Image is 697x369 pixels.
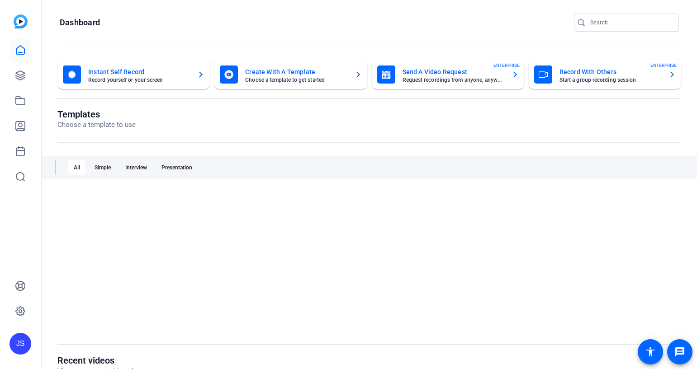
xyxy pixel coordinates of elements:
mat-card-title: Create With A Template [245,66,347,77]
h1: Templates [57,109,136,120]
div: Interview [120,160,152,175]
div: Simple [89,160,116,175]
input: Search [590,17,672,28]
div: Presentation [156,160,198,175]
button: Create With A TemplateChoose a template to get started [214,60,367,89]
mat-card-title: Instant Self Record [88,66,190,77]
button: Instant Self RecordRecord yourself or your screen [57,60,210,89]
mat-icon: message [674,346,685,357]
mat-card-subtitle: Start a group recording session [559,77,661,83]
mat-card-title: Record With Others [559,66,661,77]
p: Choose a template to use [57,120,136,130]
mat-card-title: Send A Video Request [403,66,504,77]
button: Record With OthersStart a group recording sessionENTERPRISE [529,60,681,89]
mat-card-subtitle: Request recordings from anyone, anywhere [403,77,504,83]
h1: Recent videos [57,355,145,366]
div: All [68,160,85,175]
mat-card-subtitle: Choose a template to get started [245,77,347,83]
img: blue-gradient.svg [14,14,28,28]
span: ENTERPRISE [650,62,677,69]
div: JS [9,333,31,355]
mat-icon: accessibility [645,346,656,357]
button: Send A Video RequestRequest recordings from anyone, anywhereENTERPRISE [372,60,524,89]
mat-card-subtitle: Record yourself or your screen [88,77,190,83]
h1: Dashboard [60,17,100,28]
span: ENTERPRISE [493,62,520,69]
